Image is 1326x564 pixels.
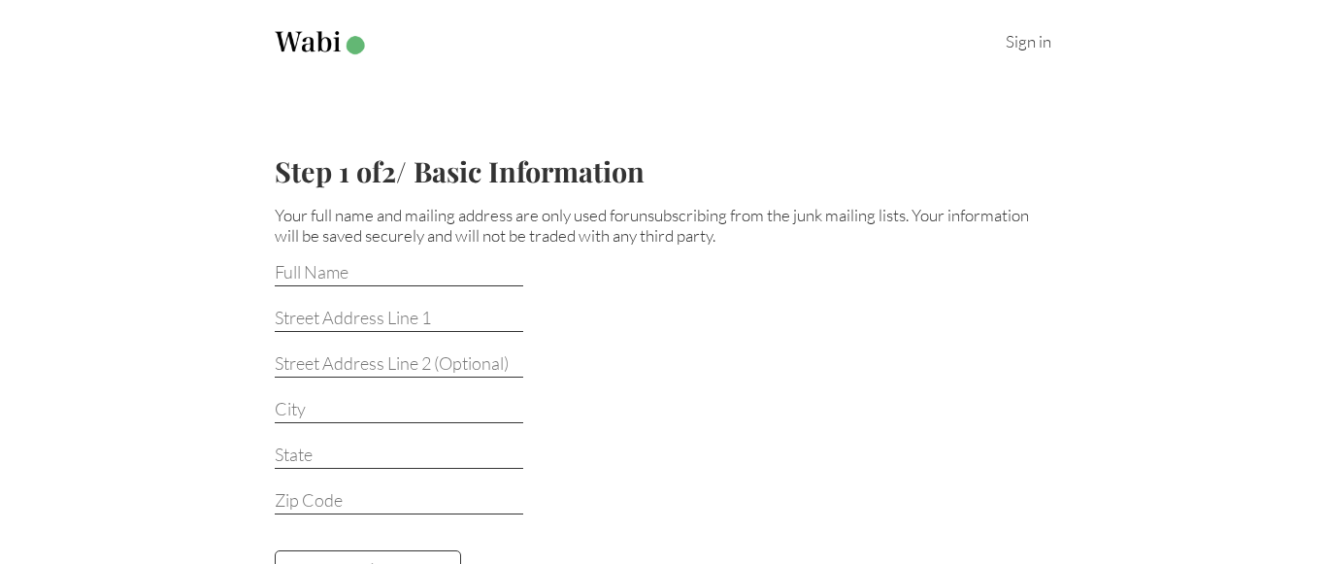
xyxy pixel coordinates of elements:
input: Street Address Line 1 [275,307,523,332]
a: Sign in [1006,31,1051,51]
span: unsubscribing from the junk mailing lists [630,205,906,225]
input: City [275,398,523,423]
p: Your full name and mailing address are only used for . Your information will be saved securely an... [275,205,1051,246]
h2: Step 1 of 2 / Basic Information [275,152,1051,189]
input: Zip Code [275,489,523,514]
input: Full Name [275,261,523,286]
img: Wabi [275,31,369,55]
input: State [275,444,523,469]
input: Street Address Line 2 (Optional) [275,352,523,378]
